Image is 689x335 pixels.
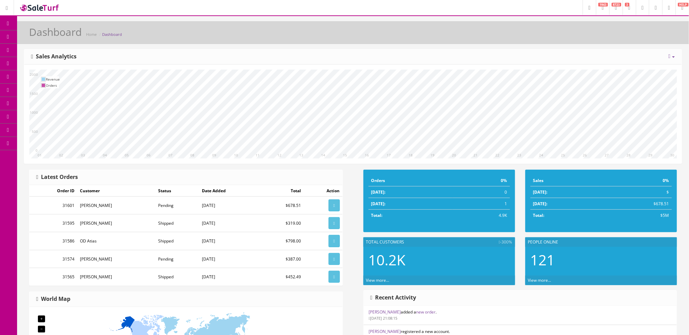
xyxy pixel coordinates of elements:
a: new order [416,309,436,315]
strong: [DATE]: [533,201,548,207]
strong: Total: [533,212,545,218]
td: Date Added [199,185,261,197]
span: HELP [678,3,689,6]
td: Shipped [156,268,199,285]
td: Orders [369,175,452,186]
td: Sales [530,175,600,186]
td: 31601 [29,197,77,214]
td: $678.51 [260,197,304,214]
div: People Online [525,237,677,247]
td: 4.9K [452,210,510,221]
td: [DATE] [199,232,261,250]
td: 31574 [29,250,77,268]
div: Total Customers [363,237,515,247]
a: Dashboard [102,32,122,37]
td: OD Atias [77,232,156,250]
td: 0 [452,186,510,198]
td: 31595 [29,214,77,232]
td: [DATE] [199,214,261,232]
strong: [DATE]: [371,189,386,195]
td: 31586 [29,232,77,250]
td: Pending [156,197,199,214]
td: Revenue [46,76,60,82]
td: 0% [600,175,672,186]
strong: [DATE]: [533,189,548,195]
td: $ [600,186,672,198]
strong: Total: [371,212,383,218]
td: [DATE] [199,250,261,268]
span: -300% [499,239,512,245]
span: 8723 [612,3,621,6]
td: $452.49 [260,268,304,285]
td: [PERSON_NAME] [77,250,156,268]
h2: 121 [530,252,672,268]
td: [PERSON_NAME] [77,268,156,285]
a: View more... [366,277,389,283]
td: [PERSON_NAME] [77,197,156,214]
td: Total [260,185,304,197]
td: $387.00 [260,250,304,268]
span: 3 [625,3,630,6]
td: $678.51 [600,198,672,210]
li: added a . [364,306,677,325]
h3: Latest Orders [36,174,78,180]
h3: Recent Activity [371,295,416,301]
a: View more... [528,277,551,283]
td: Shipped [156,232,199,250]
h3: Sales Analytics [31,54,77,60]
td: Orders [46,82,60,88]
td: [DATE] [199,268,261,285]
h1: Dashboard [29,26,82,38]
td: Customer [77,185,156,197]
td: Action [304,185,343,197]
td: $798.00 [260,232,304,250]
td: 31565 [29,268,77,285]
td: 0% [452,175,510,186]
td: [PERSON_NAME] [77,214,156,232]
td: Status [156,185,199,197]
td: Order ID [29,185,77,197]
div: + [38,316,45,322]
h3: World Map [36,296,70,302]
td: 1 [452,198,510,210]
small: [DATE] 21:08:15 [369,316,398,321]
div: − [38,326,45,333]
td: $319.00 [260,214,304,232]
td: Pending [156,250,199,268]
h2: 10.2K [369,252,510,268]
a: [PERSON_NAME] [369,329,401,334]
span: 1943 [598,3,608,6]
strong: [DATE]: [371,201,386,207]
td: [DATE] [199,197,261,214]
td: Shipped [156,214,199,232]
img: SaleTurf [19,3,60,12]
td: $5M [600,210,672,221]
a: Home [86,32,97,37]
a: [PERSON_NAME] [369,309,401,315]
